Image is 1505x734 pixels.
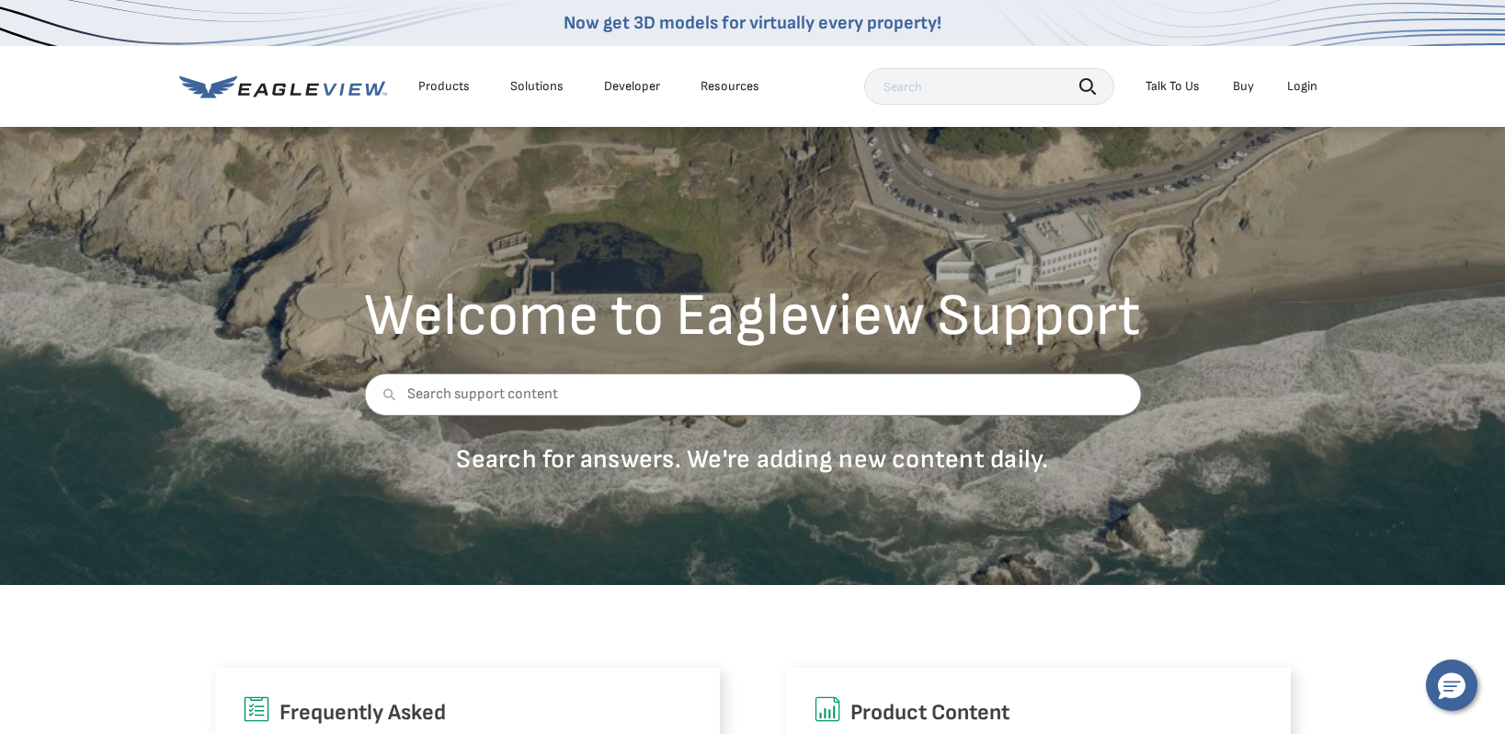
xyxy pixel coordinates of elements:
a: Now get 3D models for virtually every property! [564,12,941,34]
div: Products [418,78,470,95]
h6: Frequently Asked [243,695,692,730]
a: Buy [1233,78,1254,95]
input: Search support content [364,373,1141,416]
div: Login [1287,78,1317,95]
div: Resources [701,78,759,95]
div: Solutions [510,78,564,95]
button: Hello, have a question? Let’s chat. [1426,659,1477,711]
p: Search for answers. We're adding new content daily. [364,443,1141,476]
h6: Product Content [814,695,1263,730]
a: Developer [604,78,660,95]
input: Search [864,68,1114,105]
div: Talk To Us [1146,78,1200,95]
h2: Welcome to Eagleview Support [364,287,1141,346]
